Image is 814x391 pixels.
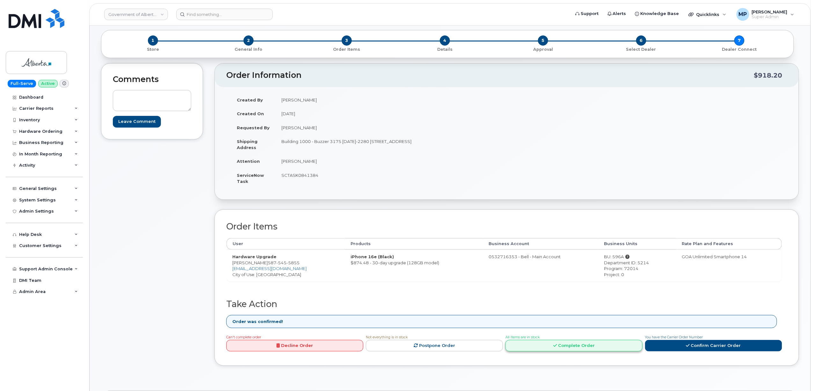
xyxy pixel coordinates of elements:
div: $918.20 [754,69,782,81]
strong: Attention [237,159,260,164]
strong: Created By [237,97,263,102]
span: Super Admin [752,14,788,19]
span: 2 [243,35,254,46]
p: General Info [202,47,295,52]
a: 6 Select Dealer [592,46,690,52]
span: 1 [148,35,158,46]
td: [PERSON_NAME] City of Use: [GEOGRAPHIC_DATA] [227,250,345,281]
p: Order Items [300,47,393,52]
a: Knowledge Base [631,7,684,20]
a: Decline Order [226,340,363,352]
span: [PERSON_NAME] [752,9,788,14]
span: Support [581,11,599,17]
span: Not everything is in stock [366,335,408,339]
span: All Items are in stock [505,335,540,339]
td: [PERSON_NAME] [276,154,502,168]
th: Business Account [483,238,599,250]
h2: Take Action [226,299,782,309]
span: Can't complete order [226,335,261,339]
a: Confirm Carrier Order [645,340,782,352]
span: You have the Carrier Order Number [645,335,703,339]
strong: Shipping Address [237,139,258,150]
div: Project: 0 [604,272,670,278]
div: Department ID: 5214 [604,260,670,266]
th: Business Units [598,238,676,250]
a: 3 Order Items [298,46,396,52]
strong: Requested By [237,125,270,130]
span: 5 [538,35,548,46]
span: Quicklinks [696,12,720,17]
p: Approval [497,47,590,52]
p: Select Dealer [595,47,688,52]
strong: Created On [237,111,264,116]
a: Support [571,7,603,20]
td: GOA Unlimited Smartphone 14 [676,250,782,281]
td: 0532716353 - Bell - Main Account [483,250,599,281]
a: 1 Store [106,46,200,52]
td: [PERSON_NAME] [276,93,502,107]
div: Quicklinks [684,8,731,21]
div: BU: 596A [604,254,670,260]
a: 2 General Info [200,46,298,52]
div: Program: 72014 [604,266,670,272]
h2: Comments [113,75,191,84]
a: 4 Details [396,46,494,52]
th: Rate Plan and Features [676,238,782,250]
strong: Hardware Upgrade [232,254,276,259]
div: Michael Partack [732,8,799,21]
a: Alerts [603,7,631,20]
span: 3 [342,35,352,46]
td: [DATE] [276,107,502,121]
strong: Order was confirmed! [232,319,283,325]
p: Store [109,47,197,52]
strong: iPhone 16e (Black) [351,254,394,259]
p: Details [398,47,491,52]
input: Find something... [176,9,273,20]
h2: Order Items [226,222,782,231]
h2: Order Information [226,71,754,80]
td: [PERSON_NAME] [276,121,502,135]
a: [EMAIL_ADDRESS][DOMAIN_NAME] [232,266,307,271]
span: 4 [440,35,450,46]
span: Knowledge Base [641,11,679,17]
th: Products [345,238,483,250]
th: User [227,238,345,250]
a: Complete Order [505,340,643,352]
a: Postpone Order [366,340,503,352]
span: MP [739,11,747,18]
strong: ServiceNow Task [237,173,264,184]
td: SCTASK0841384 [276,168,502,188]
span: 6 [636,35,646,46]
span: 5855 [287,260,300,265]
a: Government of Alberta (GOA) [104,9,168,20]
td: $874.48 - 30-day upgrade (128GB model) [345,250,483,281]
a: 5 Approval [494,46,592,52]
span: 545 [276,260,287,265]
span: Alerts [613,11,626,17]
span: 587 [268,260,300,265]
input: Leave Comment [113,116,161,128]
td: Building 1000 - Buzzer 3175 [DATE]-2280 [STREET_ADDRESS] [276,134,502,154]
